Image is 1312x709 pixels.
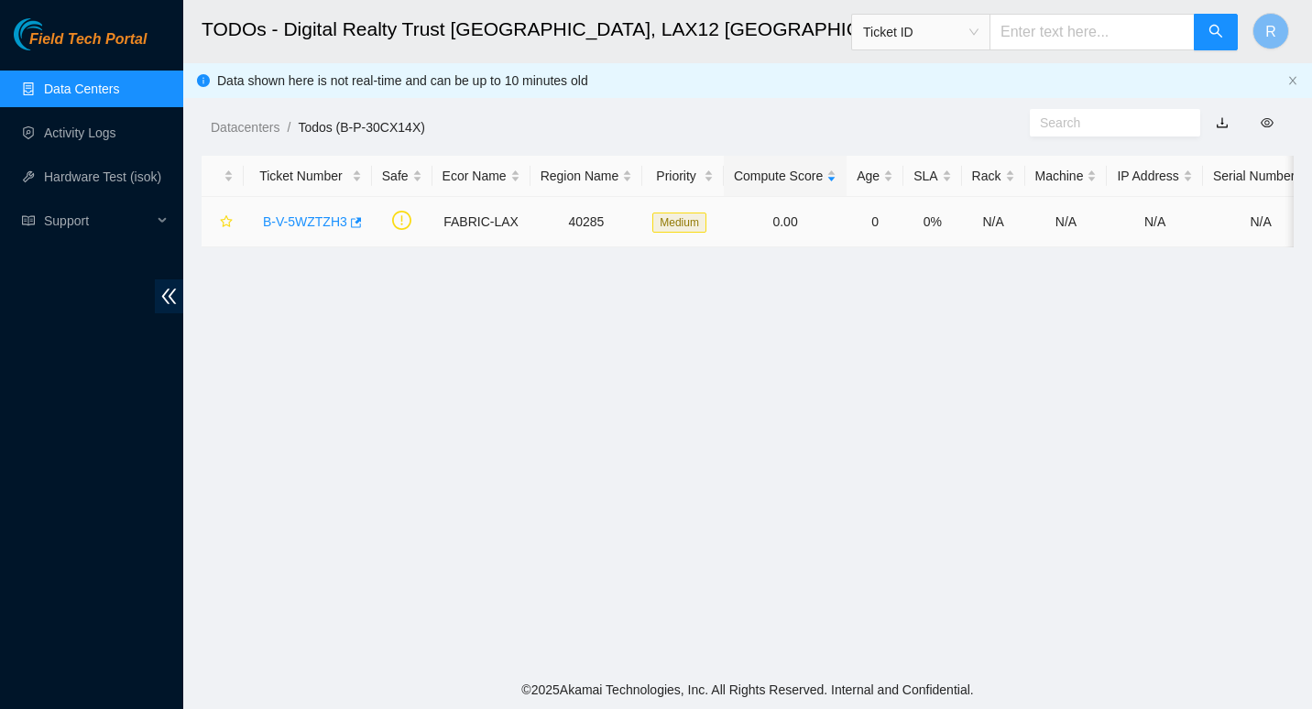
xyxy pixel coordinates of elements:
[44,202,152,239] span: Support
[1265,20,1276,43] span: R
[392,211,411,230] span: exclamation-circle
[724,197,847,247] td: 0.00
[155,279,183,313] span: double-left
[1261,116,1274,129] span: eye
[903,197,961,247] td: 0%
[863,18,979,46] span: Ticket ID
[183,671,1312,709] footer: © 2025 Akamai Technologies, Inc. All Rights Reserved. Internal and Confidential.
[962,197,1025,247] td: N/A
[1202,108,1242,137] button: download
[14,33,147,57] a: Akamai TechnologiesField Tech Portal
[1252,13,1289,49] button: R
[432,197,530,247] td: FABRIC-LAX
[14,18,93,50] img: Akamai Technologies
[211,120,279,135] a: Datacenters
[220,215,233,230] span: star
[530,197,643,247] td: 40285
[1025,197,1108,247] td: N/A
[847,197,903,247] td: 0
[1107,197,1202,247] td: N/A
[652,213,706,233] span: Medium
[287,120,290,135] span: /
[1287,75,1298,87] button: close
[212,207,234,236] button: star
[298,120,425,135] a: Todos (B-P-30CX14X)
[29,31,147,49] span: Field Tech Portal
[44,125,116,140] a: Activity Logs
[1287,75,1298,86] span: close
[1216,115,1229,130] a: download
[1040,113,1175,133] input: Search
[263,214,347,229] a: B-V-5WZTZH3
[1208,24,1223,41] span: search
[22,214,35,227] span: read
[44,169,161,184] a: Hardware Test (isok)
[989,14,1195,50] input: Enter text here...
[44,82,119,96] a: Data Centers
[1194,14,1238,50] button: search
